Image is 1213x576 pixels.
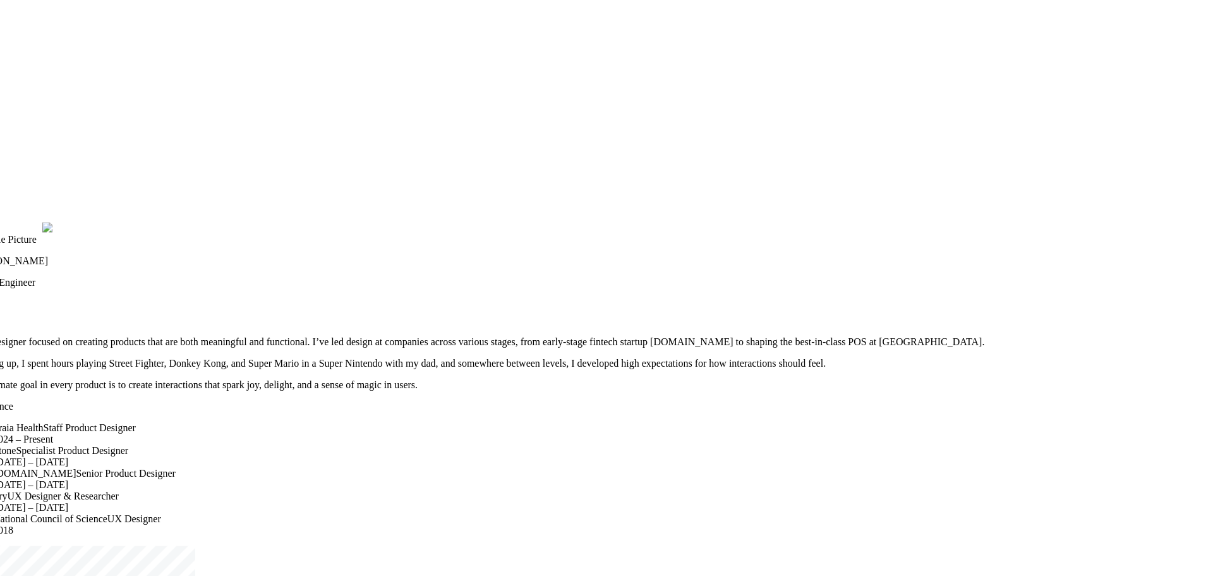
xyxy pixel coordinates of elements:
span: UX Designer & Researcher [8,491,119,501]
span: UX Designer [107,513,161,524]
span: Staff Product Designer [44,422,136,433]
span: Senior Product Designer [76,468,176,479]
span: Specialist Product Designer [16,445,128,456]
img: Profile example [42,223,117,234]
